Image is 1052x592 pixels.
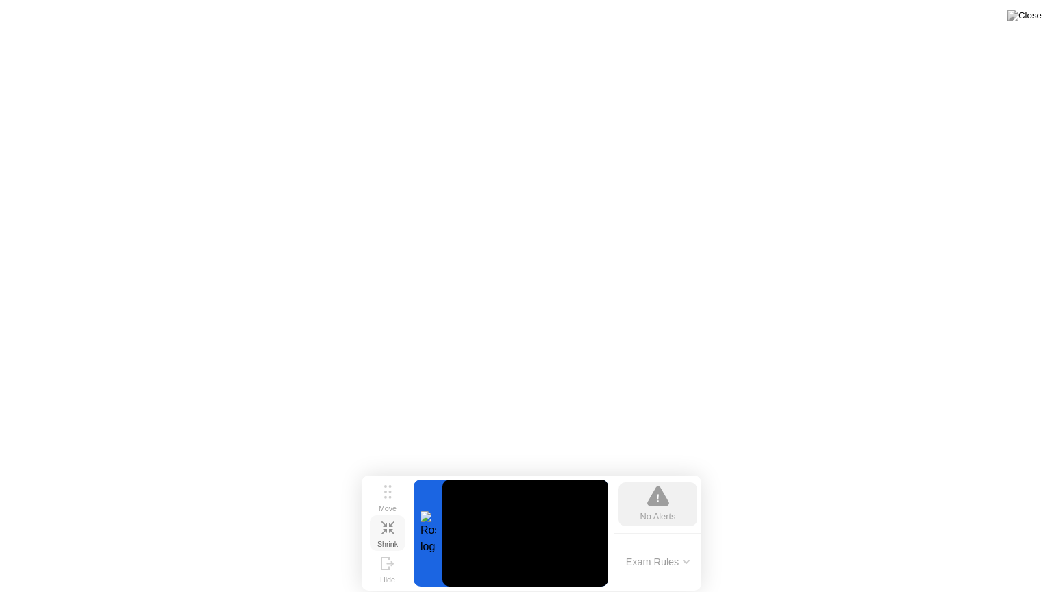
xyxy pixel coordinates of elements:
img: Close [1007,10,1042,21]
div: Hide [380,576,395,584]
div: Move [379,504,397,513]
button: Move [370,480,405,515]
div: Shrink [377,540,398,548]
button: Exam Rules [622,556,694,568]
div: No Alerts [640,510,676,523]
button: Hide [370,551,405,587]
button: Shrink [370,515,405,551]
